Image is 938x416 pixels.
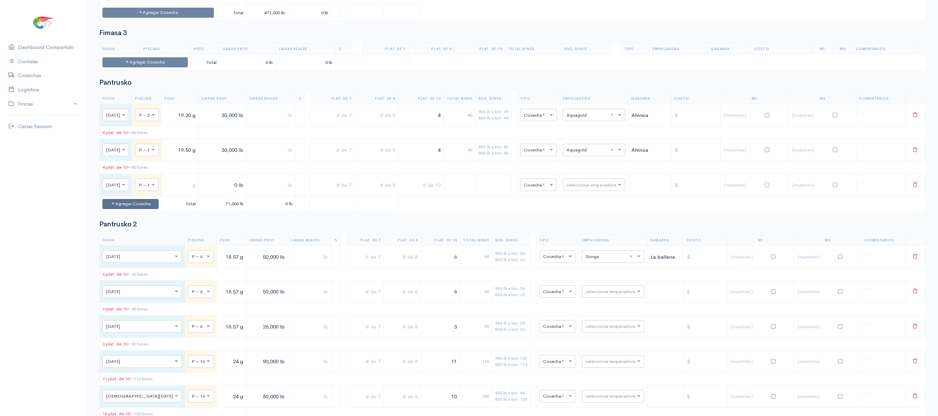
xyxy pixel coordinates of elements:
input: # de 10 [401,108,441,122]
input: # de 7 [350,284,381,299]
input: lb [249,354,285,368]
th: Comentarios [856,93,905,104]
span: = 40 bines [127,164,148,170]
input: # de 7 [350,389,381,403]
input: # de 7 [350,319,381,334]
input: $ [674,108,718,122]
th: Peso [217,234,246,246]
input: # de 8 [358,143,395,157]
th: Empacadora [560,93,628,104]
input: $ [686,389,724,403]
input: lb [202,178,243,192]
div: 900 lb x bin: 40 [478,144,508,150]
td: 0 lb [288,5,332,21]
input: $ [686,354,724,368]
input: lb [291,250,328,264]
input: (muestreo) [797,286,838,297]
input: (muestreo) [730,322,771,332]
input: lb [250,178,293,192]
h2: Fimasa 3 [99,29,926,37]
th: Gabarra [708,43,751,55]
th: Total Bines [505,43,561,55]
input: g [220,389,243,403]
input: (muestreo) [730,286,771,297]
th: Tipo [621,43,649,55]
th: Plat. de 8 [409,43,455,55]
input: lb [250,143,293,157]
th: M2 [832,43,853,55]
input: lb [250,108,293,122]
th: % [336,43,352,55]
th: Gabarra [647,234,683,246]
input: # de 10 [401,143,441,157]
th: % [331,234,341,246]
th: Plat. de 8 [384,234,421,246]
td: 6 plat. de 10 [100,303,246,316]
td: Total [191,55,219,70]
div: 800 lb x bin: 63 [495,292,527,298]
th: M2 [788,93,856,104]
td: 0 lb [246,196,295,212]
input: # de 7 [313,178,351,192]
th: Total Bines [444,93,476,104]
td: Total [217,5,246,21]
input: # de 8 [387,284,418,299]
th: Gabarra [628,93,671,104]
th: Plat. de 7 [362,43,409,55]
span: = 60 bines [127,306,148,312]
div: 800 lb x bin: 63 [495,257,527,263]
th: Plat. de 7 [346,234,384,246]
div: 60 [463,288,489,295]
th: Plat. de 8 [354,93,398,104]
div: 900 lb x bin: 100 [495,355,527,361]
div: 900 lb x bin: 56 [495,250,527,257]
th: Plat. de 7 [311,93,354,104]
th: Libras Reales [246,93,295,104]
span: = 60 bines [127,271,148,277]
th: Empacadora [649,43,707,55]
div: 900 lb x bin: 56 [495,285,527,292]
th: Piscina [141,43,191,55]
div: 800 lb x bin: 44 [478,115,508,121]
div: 60 [463,253,489,260]
div: 100 [463,393,489,400]
h2: Pantrusko [99,79,926,86]
span: Clear all [610,147,616,154]
input: (muestreo) [797,322,838,332]
input: lb [249,319,285,334]
div: 900 lb x bin: 39 [478,109,508,115]
th: Libras Proy. [219,43,276,55]
th: Fecha [100,93,132,104]
th: Total Bines [460,234,492,246]
input: # de 8 [358,108,395,122]
td: 4 plat. de 10 [100,161,199,174]
th: M1 [812,43,832,55]
input: $ [686,284,724,299]
div: 800 lb x bin: 33 [495,326,527,333]
input: # de 7 [313,143,351,157]
h2: Pantrusko 2 [99,221,926,228]
th: Fecha [100,43,141,55]
th: Sug. Bines [561,43,611,55]
input: lb [291,354,328,368]
span: Clear all [542,181,548,189]
input: lb [291,389,328,403]
th: Plat. de 10 [421,234,460,246]
input: (muestreo) [723,180,765,190]
input: # de 7 [350,354,381,368]
input: # de 10 [424,284,457,299]
td: 4 plat. de 10 [100,126,199,139]
th: Costo [671,93,720,104]
th: Empacadora [579,234,647,246]
input: $ [686,319,724,334]
input: lb [291,319,328,334]
input: lb [249,284,285,299]
button: Agregar Cosecha [102,199,159,209]
input: # de 8 [387,354,418,368]
span: = 30 bines [127,341,148,347]
input: lb [202,108,243,122]
span: Clear all [629,253,635,260]
input: g [165,178,196,192]
input: # de 10 [424,354,457,368]
input: g [220,284,243,299]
